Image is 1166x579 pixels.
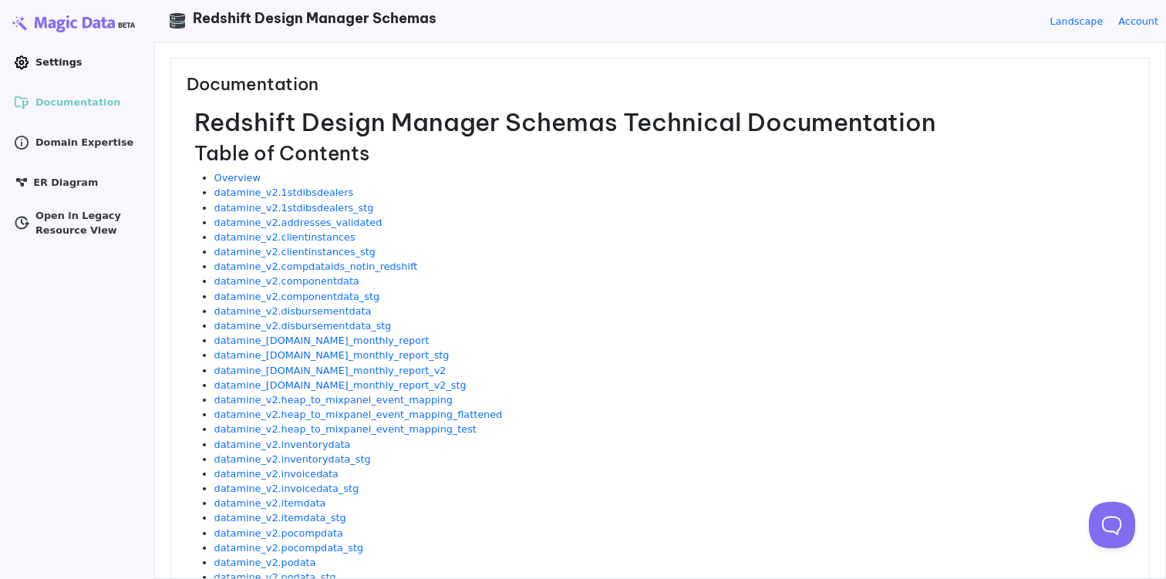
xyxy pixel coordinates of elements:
[214,320,392,332] a: datamine_v2.disbursementdata_stg
[8,12,147,35] img: Magic Data logo
[8,90,147,115] a: Documentation
[214,557,316,568] a: datamine_v2.podata
[1050,14,1104,29] a: Landscape
[214,261,418,272] a: datamine_v2.compdataids_notin_redshift
[193,9,436,27] span: Redshift Design Manager Schemas
[187,74,1134,107] h3: Documentation
[214,305,372,317] a: datamine_v2.disbursementdata
[1089,502,1135,548] iframe: Toggle Customer Support
[214,512,346,523] a: datamine_v2.itemdata_stg
[214,172,261,183] a: Overview
[214,483,359,494] a: datamine_v2.invoicedata_stg
[33,175,98,190] span: ER Diagram
[35,135,133,150] span: Domain Expertise
[214,187,354,198] a: datamine_v2.1stdibsdealers
[8,130,147,155] a: Domain Expertise
[214,217,382,228] a: datamine_v2.addresses_validated
[214,349,450,361] a: datamine_[DOMAIN_NAME]_monthly_report_stg
[214,468,339,480] a: datamine_v2.invoicedata
[214,246,376,258] a: datamine_v2.clientinstances_stg
[214,527,343,539] a: datamine_v2.pocompdata
[214,365,447,376] a: datamine_[DOMAIN_NAME]_monthly_report_v2
[214,542,363,554] a: datamine_v2.pocompdata_stg
[214,291,379,302] a: datamine_v2.componentdata_stg
[214,423,477,435] a: datamine_v2.heap_to_mixpanel_event_mapping_test
[214,379,467,391] a: datamine_[DOMAIN_NAME]_monthly_report_v2_stg
[214,202,374,214] a: datamine_v2.1stdibsdealers_stg
[214,394,453,406] a: datamine_v2.heap_to_mixpanel_event_mapping
[35,95,120,109] span: Documentation
[214,497,326,509] a: datamine_v2.itemdata
[194,107,1134,136] h1: Redshift Design Manager Schemas Technical Documentation
[214,335,430,346] a: datamine_[DOMAIN_NAME]_monthly_report
[214,231,356,243] a: datamine_v2.clientinstances
[8,170,147,195] a: ER Diagram
[214,275,359,287] a: datamine_v2.componentdata
[1118,14,1158,29] a: Account
[214,409,503,420] a: datamine_v2.heap_to_mixpanel_event_mapping_flattened
[8,50,147,75] a: Settings
[8,210,147,235] a: Open in Legacy Resource View
[194,142,1134,166] h2: Table of Contents
[214,439,351,450] a: datamine_v2.inventorydata
[35,55,82,69] span: Settings
[35,208,140,237] span: Open in Legacy Resource View
[214,453,371,465] a: datamine_v2.inventorydata_stg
